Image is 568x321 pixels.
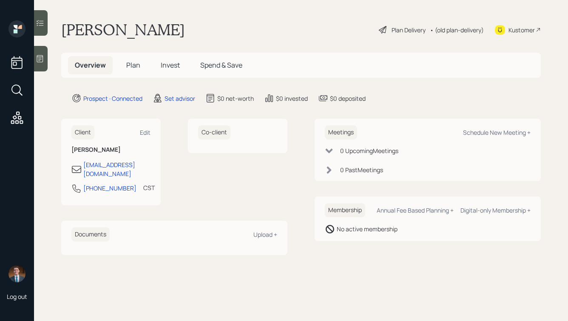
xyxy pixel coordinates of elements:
div: 0 Upcoming Meeting s [340,146,398,155]
img: hunter_neumayer.jpg [9,265,26,282]
span: Spend & Save [200,60,242,70]
h6: Co-client [198,125,230,139]
div: Upload + [253,230,277,239]
div: Edit [140,128,151,136]
div: CST [143,183,155,192]
div: $0 deposited [330,94,366,103]
h6: Client [71,125,94,139]
span: Invest [161,60,180,70]
div: Kustomer [508,26,535,34]
h6: Documents [71,227,110,241]
div: Digital-only Membership + [460,206,531,214]
h6: [PERSON_NAME] [71,146,151,153]
div: [PHONE_NUMBER] [83,184,136,193]
h6: Meetings [325,125,357,139]
span: Plan [126,60,140,70]
div: • (old plan-delivery) [430,26,484,34]
div: 0 Past Meeting s [340,165,383,174]
div: $0 invested [276,94,308,103]
div: Prospect · Connected [83,94,142,103]
div: Log out [7,293,27,301]
h1: [PERSON_NAME] [61,20,185,39]
div: [EMAIL_ADDRESS][DOMAIN_NAME] [83,160,151,178]
div: $0 net-worth [217,94,254,103]
h6: Membership [325,203,365,217]
div: No active membership [337,224,398,233]
div: Schedule New Meeting + [463,128,531,136]
span: Overview [75,60,106,70]
div: Annual Fee Based Planning + [377,206,454,214]
div: Plan Delivery [392,26,426,34]
div: Set advisor [165,94,195,103]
